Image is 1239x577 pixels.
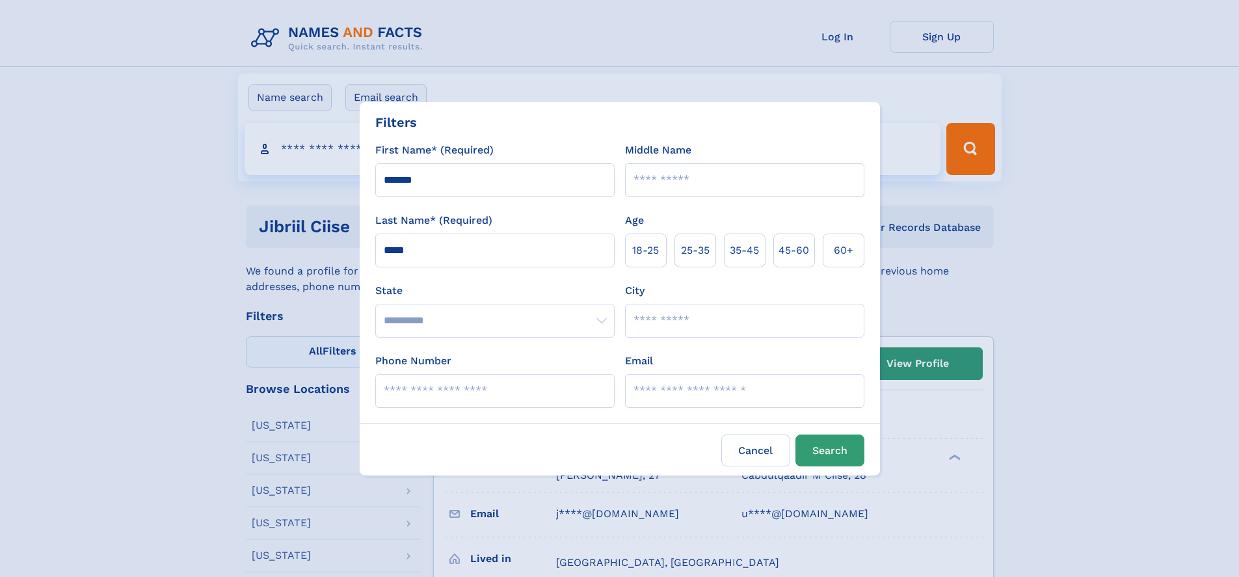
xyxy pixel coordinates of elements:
[375,142,494,158] label: First Name* (Required)
[625,353,653,369] label: Email
[632,243,659,258] span: 18‑25
[795,435,864,466] button: Search
[375,213,492,228] label: Last Name* (Required)
[834,243,853,258] span: 60+
[375,353,451,369] label: Phone Number
[681,243,710,258] span: 25‑35
[375,113,417,132] div: Filters
[721,435,790,466] label: Cancel
[625,283,645,299] label: City
[625,213,644,228] label: Age
[625,142,691,158] label: Middle Name
[730,243,759,258] span: 35‑45
[779,243,809,258] span: 45‑60
[375,283,615,299] label: State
